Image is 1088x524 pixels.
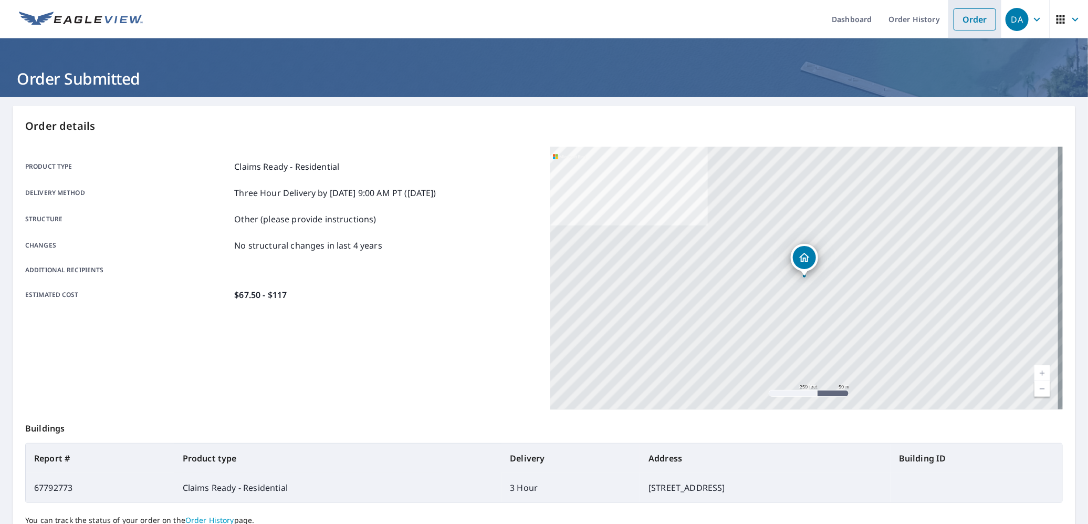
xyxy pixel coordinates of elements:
p: Order details [25,118,1063,134]
p: Structure [25,213,230,225]
th: Product type [174,444,502,473]
p: Additional recipients [25,265,230,275]
p: Buildings [25,409,1063,443]
td: 67792773 [26,473,174,502]
div: Dropped pin, building 1, Residential property, 24402 County Road 7 Saint Augusta, MN 56301 [791,244,818,276]
p: $67.50 - $117 [234,289,287,301]
div: DA [1006,8,1029,31]
td: 3 Hour [501,473,640,502]
p: Changes [25,239,230,252]
p: No structural changes in last 4 years [234,239,382,252]
p: Three Hour Delivery by [DATE] 9:00 AM PT ([DATE]) [234,187,436,199]
td: Claims Ready - Residential [174,473,502,502]
td: [STREET_ADDRESS] [640,473,891,502]
p: Estimated cost [25,289,230,301]
p: Delivery method [25,187,230,199]
a: Current Level 17, Zoom Out [1034,381,1050,397]
h1: Order Submitted [13,68,1075,89]
p: Product type [25,160,230,173]
th: Address [640,444,891,473]
a: Current Level 17, Zoom In [1034,365,1050,381]
th: Building ID [891,444,1062,473]
th: Report # [26,444,174,473]
th: Delivery [501,444,640,473]
a: Order [954,8,996,30]
p: Other (please provide instructions) [234,213,376,225]
img: EV Logo [19,12,143,27]
p: Claims Ready - Residential [234,160,339,173]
